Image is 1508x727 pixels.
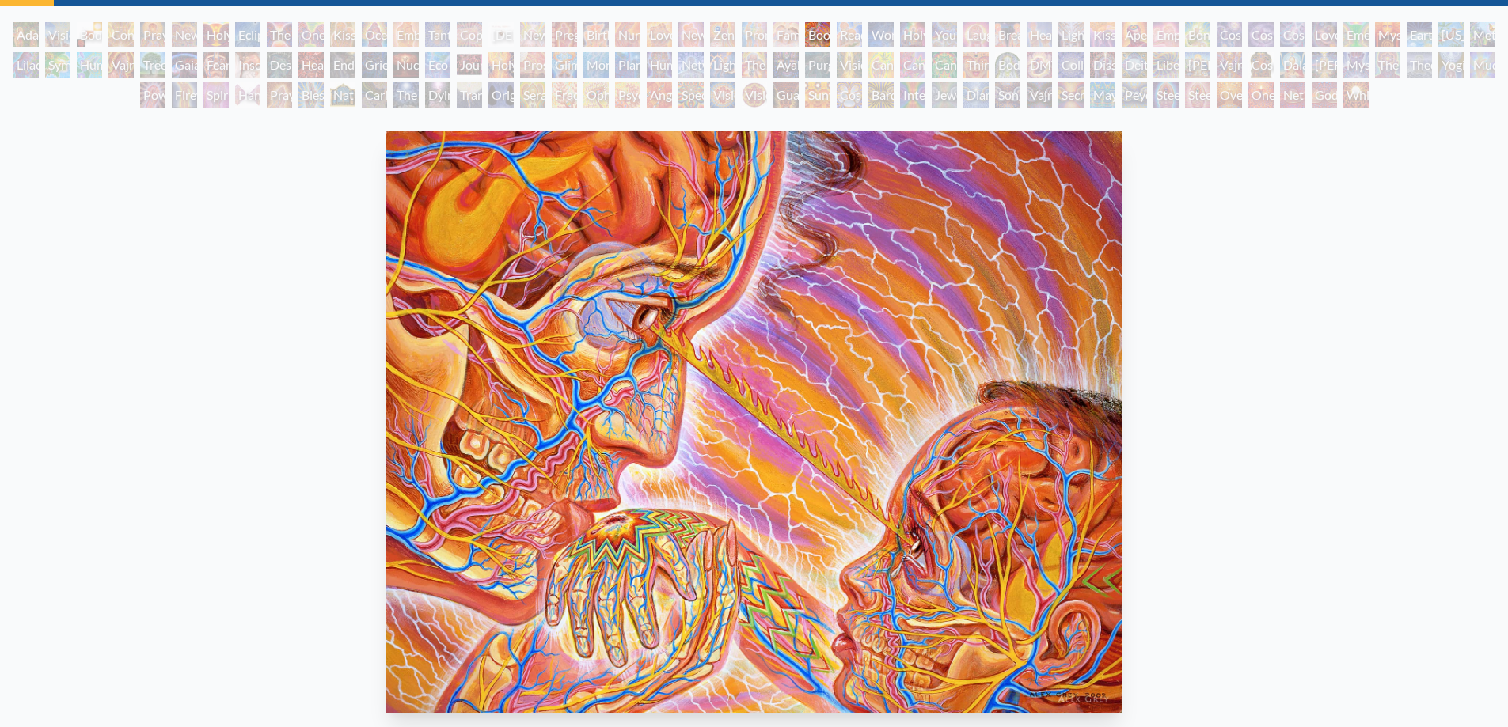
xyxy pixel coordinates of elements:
div: Godself [1312,82,1337,108]
div: Yogi & the Möbius Sphere [1438,52,1464,78]
div: Headache [298,52,324,78]
div: Love Circuit [647,22,672,47]
div: Body, Mind, Spirit [77,22,102,47]
div: Song of Vajra Being [995,82,1020,108]
div: Blessing Hand [298,82,324,108]
div: Angel Skin [647,82,672,108]
div: Cannabacchus [932,52,957,78]
div: Adam & Eve [13,22,39,47]
div: Deities & Demons Drinking from the Milky Pool [1122,52,1147,78]
div: Emerald Grail [1343,22,1369,47]
div: Dissectional Art for Tool's Lateralus CD [1090,52,1115,78]
div: Cosmic Artist [1248,22,1274,47]
div: Contemplation [108,22,134,47]
div: Glimpsing the Empyrean [552,52,577,78]
div: Nursing [615,22,640,47]
div: Dalai Lama [1280,52,1305,78]
div: Wonder [868,22,894,47]
div: Ocean of Love Bliss [362,22,387,47]
div: Nature of Mind [330,82,355,108]
div: Gaia [172,52,197,78]
div: One [1248,82,1274,108]
div: Cosmic Creativity [1217,22,1242,47]
div: Oversoul [1217,82,1242,108]
div: Metamorphosis [1470,22,1495,47]
div: Embracing [393,22,419,47]
img: Boo-Boo-2002-Alex-Grey-watermarked.jpg [386,131,1122,713]
div: Aperture [1122,22,1147,47]
div: Vajra Being [1027,82,1052,108]
div: Cosmic Lovers [1280,22,1305,47]
div: Body/Mind as a Vibratory Field of Energy [995,52,1020,78]
div: Guardian of Infinite Vision [773,82,799,108]
div: Vision Tree [837,52,862,78]
div: Eclipse [235,22,260,47]
div: Cannabis Sutra [900,52,925,78]
div: Mudra [1470,52,1495,78]
div: Birth [583,22,609,47]
div: Jewel Being [932,82,957,108]
div: Liberation Through Seeing [1153,52,1179,78]
div: Laughing Man [963,22,989,47]
div: Promise [742,22,767,47]
div: Cannabis Mudra [868,52,894,78]
div: Spirit Animates the Flesh [203,82,229,108]
div: Planetary Prayers [615,52,640,78]
div: [PERSON_NAME] [1185,52,1210,78]
div: Fear [203,52,229,78]
div: New Man New Woman [172,22,197,47]
div: [US_STATE] Song [1438,22,1464,47]
div: Spectral Lotus [678,82,704,108]
div: The Kiss [267,22,292,47]
div: Despair [267,52,292,78]
div: Kissing [330,22,355,47]
div: Visionary Origin of Language [45,22,70,47]
div: Mayan Being [1090,82,1115,108]
div: White Light [1343,82,1369,108]
div: Ayahuasca Visitation [773,52,799,78]
div: Tree & Person [140,52,165,78]
div: Vajra Horse [108,52,134,78]
div: The Soul Finds It's Way [393,82,419,108]
div: Steeplehead 1 [1153,82,1179,108]
div: Collective Vision [1058,52,1084,78]
div: Reading [837,22,862,47]
div: Eco-Atlas [425,52,450,78]
div: Lilacs [13,52,39,78]
div: Humming Bird [77,52,102,78]
div: Praying [140,22,165,47]
div: Sunyata [805,82,830,108]
div: The Shulgins and their Alchemical Angels [742,52,767,78]
div: Secret Writing Being [1058,82,1084,108]
div: Journey of the Wounded Healer [457,52,482,78]
div: Vision Crystal Tondo [742,82,767,108]
div: Zena Lotus [710,22,735,47]
div: Vajra Guru [1217,52,1242,78]
div: Bardo Being [868,82,894,108]
div: Healing [1027,22,1052,47]
div: Purging [805,52,830,78]
div: Vision Crystal [710,82,735,108]
div: Nuclear Crucifixion [393,52,419,78]
div: Steeplehead 2 [1185,82,1210,108]
div: Earth Energies [1407,22,1432,47]
div: Holy Family [900,22,925,47]
div: Mysteriosa 2 [1375,22,1400,47]
div: Holy Grail [203,22,229,47]
div: Insomnia [235,52,260,78]
div: [DEMOGRAPHIC_DATA] Embryo [488,22,514,47]
div: Caring [362,82,387,108]
div: Praying Hands [267,82,292,108]
div: Psychomicrograph of a Fractal Paisley Cherub Feather Tip [615,82,640,108]
div: The Seer [1375,52,1400,78]
div: Diamond Being [963,82,989,108]
div: Young & Old [932,22,957,47]
div: Cosmic Elf [837,82,862,108]
div: Symbiosis: Gall Wasp & Oak Tree [45,52,70,78]
div: Hands that See [235,82,260,108]
div: Endarkenment [330,52,355,78]
div: Theologue [1407,52,1432,78]
div: Networks [678,52,704,78]
div: Bond [1185,22,1210,47]
div: Prostration [520,52,545,78]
